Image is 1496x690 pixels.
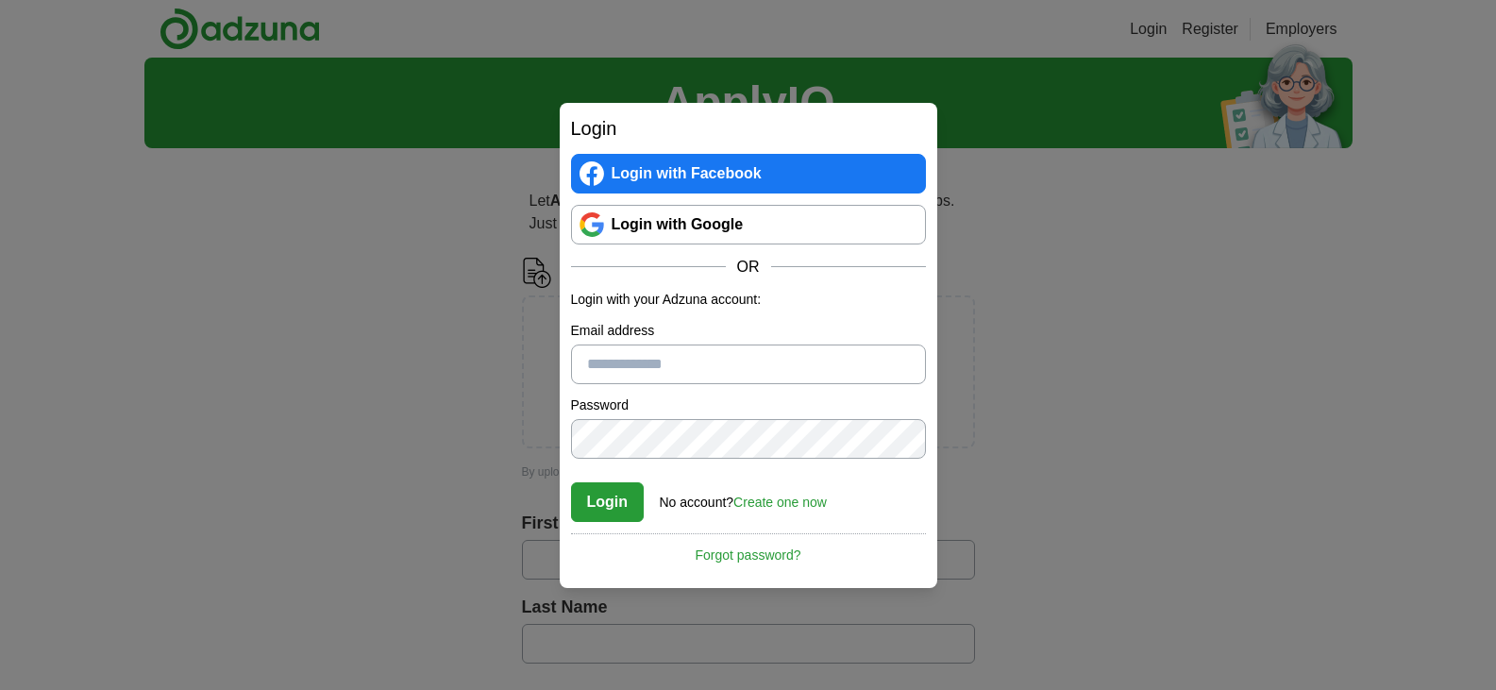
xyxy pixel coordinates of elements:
a: Login with Facebook [571,154,926,194]
a: Forgot password? [571,533,926,565]
span: OR [726,256,771,278]
a: Login with Google [571,205,926,244]
a: Create one now [733,495,827,510]
label: Email address [571,321,926,341]
button: Login [571,482,645,522]
div: No account? [660,481,827,513]
p: Login with your Adzuna account: [571,290,926,310]
label: Password [571,395,926,415]
h2: Login [571,114,926,143]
